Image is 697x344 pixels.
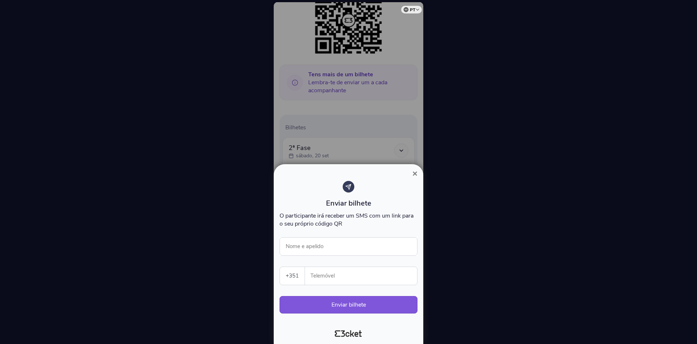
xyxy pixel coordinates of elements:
[311,267,417,285] input: Telemóvel
[412,169,417,178] span: ×
[280,296,417,313] button: Enviar bilhete
[280,237,417,256] input: Nome e apelido
[280,212,413,228] span: O participante irá receber um SMS com um link para o seu próprio código QR
[280,237,330,255] label: Nome e apelido
[326,198,371,208] span: Enviar bilhete
[305,267,418,285] label: Telemóvel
